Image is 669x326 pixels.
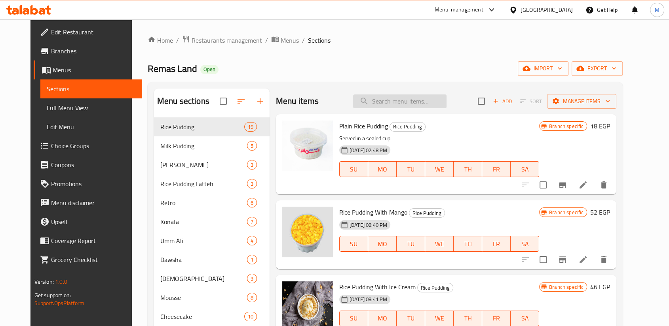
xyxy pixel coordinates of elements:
a: Full Menu View [40,98,142,117]
span: Promotions [51,179,136,188]
a: Edit menu item [578,180,588,190]
div: items [247,255,257,264]
span: Version: [34,277,54,287]
div: items [247,217,257,226]
span: 3 [247,180,257,188]
div: Rice Pudding Fatteh [160,179,247,188]
span: FR [485,164,507,175]
span: 1.0.0 [55,277,67,287]
span: Branch specific [546,283,587,291]
div: items [244,312,257,321]
li: / [176,36,179,45]
button: MO [368,161,397,177]
span: Umm Ali [160,236,247,245]
span: SU [343,164,365,175]
button: delete [594,175,613,194]
div: Dawsha1 [154,250,270,269]
h2: Menu sections [157,95,209,107]
span: Dawsha [160,255,247,264]
a: Branches [34,41,142,60]
span: Sections [308,36,331,45]
span: Add item [490,95,515,107]
span: Mousse [160,293,247,302]
div: Retro6 [154,193,270,212]
a: Menu disclaimer [34,193,142,212]
a: Support.OpsPlatform [34,298,85,308]
span: Select all sections [215,93,232,109]
button: FR [482,161,511,177]
img: Rice Pudding With Mango [282,207,333,257]
div: items [247,141,257,151]
button: delete [594,250,613,269]
div: Remas Nawawy [160,160,247,170]
span: WE [428,313,450,324]
span: Coverage Report [51,236,136,245]
span: Rice Pudding [409,209,445,218]
span: 6 [247,199,257,207]
div: Rice Pudding [417,283,453,292]
span: FR [485,313,507,324]
span: Select section first [515,95,547,107]
span: import [524,64,562,73]
div: Rice Pudding19 [154,117,270,136]
span: [PERSON_NAME] [160,160,247,170]
button: WE [425,236,454,252]
span: Branches [51,46,136,56]
span: TU [400,313,422,324]
a: Edit Restaurant [34,23,142,41]
span: TH [457,164,479,175]
button: FR [482,236,511,252]
h6: 52 EGP [590,207,610,218]
span: Edit Menu [47,122,136,132]
h2: Menu items [276,95,319,107]
span: Rice Pudding [390,122,425,131]
button: Add [490,95,515,107]
div: Rice Pudding [409,208,445,218]
div: [GEOGRAPHIC_DATA] [521,6,573,14]
span: 10 [245,313,257,320]
span: Manage items [553,96,610,106]
button: Branch-specific-item [553,175,572,194]
span: Branch specific [546,209,587,216]
span: 1 [247,256,257,264]
span: WE [428,238,450,250]
div: Umm Ali4 [154,231,270,250]
p: Served in a sealed cup [339,134,539,143]
a: Menus [271,35,299,45]
button: SA [511,236,539,252]
button: Manage items [547,94,616,109]
button: SU [339,161,368,177]
span: 7 [247,218,257,226]
div: Milk Pudding5 [154,136,270,155]
span: Rice Pudding [160,122,244,132]
span: Cheesecake [160,312,244,321]
span: Upsell [51,217,136,226]
span: 3 [247,275,257,283]
h6: 46 EGP [590,281,610,292]
span: Select to update [535,251,551,268]
span: SA [514,313,536,324]
span: Milk Pudding [160,141,247,151]
span: 3 [247,161,257,169]
a: Promotions [34,174,142,193]
div: items [247,293,257,302]
span: FR [485,238,507,250]
span: [DEMOGRAPHIC_DATA] [160,274,247,283]
div: [DEMOGRAPHIC_DATA]3 [154,269,270,288]
div: items [247,179,257,188]
div: Konafa7 [154,212,270,231]
a: Choice Groups [34,136,142,155]
div: items [247,236,257,245]
a: Upsell [34,212,142,231]
button: MO [368,236,397,252]
span: 4 [247,237,257,245]
div: Cheesecake10 [154,307,270,326]
a: Coupons [34,155,142,174]
button: Add section [251,92,270,111]
span: Restaurants management [192,36,262,45]
span: WE [428,164,450,175]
